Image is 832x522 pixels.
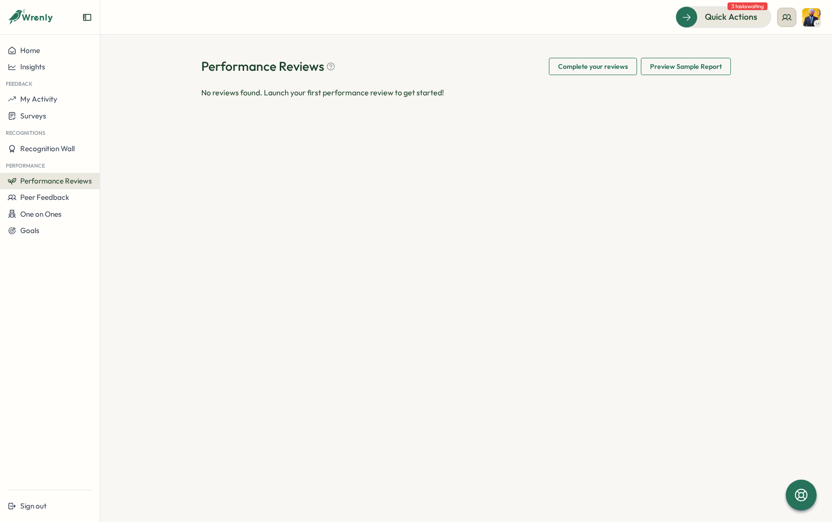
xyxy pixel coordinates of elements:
[201,58,336,75] h1: Performance Reviews
[558,58,628,75] span: Complete your reviews
[549,58,637,75] button: Complete your reviews
[20,226,39,235] span: Goals
[20,193,69,202] span: Peer Feedback
[650,58,722,75] span: Preview Sample Report
[20,62,45,71] span: Insights
[82,13,92,22] button: Expand sidebar
[20,144,75,153] span: Recognition Wall
[20,501,47,510] span: Sign out
[728,2,767,10] span: 3 tasks waiting
[20,94,57,104] span: My Activity
[20,209,62,219] span: One on Ones
[20,176,92,185] span: Performance Reviews
[201,87,444,99] p: No reviews found. Launch your first performance review to get started!
[20,111,46,120] span: Surveys
[676,6,771,27] button: Quick Actions
[20,46,40,55] span: Home
[705,11,757,23] span: Quick Actions
[641,58,731,75] button: Preview Sample Report
[802,8,820,26] img: Baldeep Singh Kwatra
